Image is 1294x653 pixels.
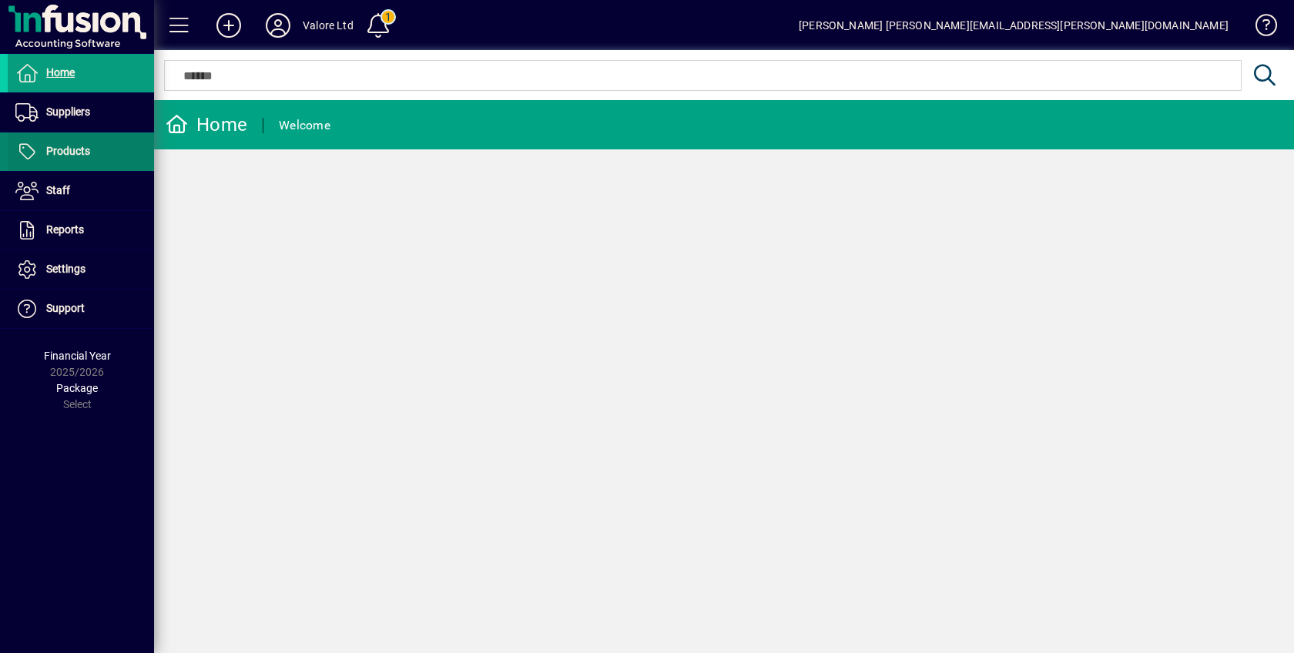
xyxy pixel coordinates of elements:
button: Profile [253,12,303,39]
span: Products [46,145,90,157]
a: Suppliers [8,93,154,132]
span: Reports [46,223,84,236]
div: [PERSON_NAME] [PERSON_NAME][EMAIL_ADDRESS][PERSON_NAME][DOMAIN_NAME] [799,13,1229,38]
span: Support [46,302,85,314]
span: Staff [46,184,70,196]
div: Home [166,112,247,137]
div: Welcome [279,113,330,138]
span: Settings [46,263,85,275]
span: Home [46,66,75,79]
button: Add [204,12,253,39]
a: Products [8,132,154,171]
span: Suppliers [46,105,90,118]
a: Settings [8,250,154,289]
a: Knowledge Base [1244,3,1275,53]
a: Support [8,290,154,328]
span: Package [56,382,98,394]
a: Staff [8,172,154,210]
span: Financial Year [44,350,111,362]
div: Valore Ltd [303,13,354,38]
a: Reports [8,211,154,249]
